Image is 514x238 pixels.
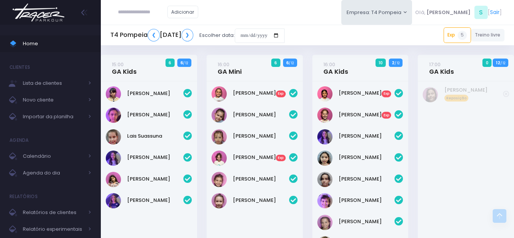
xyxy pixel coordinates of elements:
[23,168,84,178] span: Agenda do dia
[112,60,137,76] a: 15:00GA Kids
[212,86,227,102] img: Elis Victoria Barroso Espinola
[106,129,121,144] img: Lais Suassuna
[317,86,333,102] img: Clara Sigolo
[23,39,91,49] span: Home
[317,215,333,230] img: Paolla Guerreiro
[317,108,333,123] img: Laura Mendes
[423,87,438,102] img: Isabella terra
[10,133,29,148] h4: Agenda
[444,27,471,43] a: Exp5
[127,175,183,183] a: [PERSON_NAME]
[23,95,84,105] span: Novo cliente
[183,61,188,65] small: / 12
[471,29,505,41] a: Treino livre
[339,132,395,140] a: [PERSON_NAME]
[482,59,492,67] span: 0
[127,197,183,204] a: [PERSON_NAME]
[148,29,160,41] a: ❮
[286,60,289,66] strong: 6
[233,197,289,204] a: [PERSON_NAME]
[474,6,488,19] span: S
[429,60,454,76] a: 17:00GA Kids
[496,60,500,66] strong: 12
[218,61,229,68] small: 16:00
[339,197,395,204] a: [PERSON_NAME]
[339,175,395,183] a: [PERSON_NAME]
[212,193,227,208] img: Rafaella Medeiros
[395,61,399,65] small: / 12
[233,175,289,183] a: [PERSON_NAME]
[127,132,183,140] a: Lais Suassuna
[212,172,227,187] img: Olivia Tozi
[412,4,504,21] div: [ ]
[376,59,386,67] span: 10
[218,60,242,76] a: 16:00GA Mini
[339,154,395,161] a: [PERSON_NAME]
[233,132,289,140] a: [PERSON_NAME]
[339,218,395,225] a: [PERSON_NAME]
[127,111,183,119] a: [PERSON_NAME]
[339,111,395,119] a: [PERSON_NAME]Exp
[444,95,469,102] span: Reposição
[392,60,395,66] strong: 2
[212,108,227,123] img: LARA SHIMABUC
[317,193,333,208] img: Nina Loureiro Andrusyszyn
[127,154,183,161] a: [PERSON_NAME]
[10,60,30,75] h4: Clientes
[106,151,121,166] img: Lia Widman
[415,9,425,16] span: Olá,
[500,61,505,65] small: / 12
[323,61,335,68] small: 16:00
[23,224,84,234] span: Relatório experimentais
[233,89,289,97] a: [PERSON_NAME]Exp
[181,29,194,41] a: ❯
[23,208,84,217] span: Relatórios de clientes
[112,61,124,68] small: 15:00
[382,112,391,119] span: Exp
[106,86,121,102] img: Clarice Lopes
[444,86,503,102] a: [PERSON_NAME] Reposição
[429,61,441,68] small: 17:00
[106,172,121,187] img: Luiza Braz
[490,8,500,16] a: Sair
[426,9,471,16] span: [PERSON_NAME]
[23,78,84,88] span: Lista de clientes
[317,129,333,144] img: Lia Widman
[10,189,38,204] h4: Relatórios
[23,112,84,122] span: Importar da planilha
[127,90,183,97] a: [PERSON_NAME]
[106,193,121,208] img: Rosa Widman
[233,154,289,161] a: [PERSON_NAME]Exp
[458,31,467,40] span: 5
[317,172,333,187] img: Luiza Lobello Demônaco
[165,59,175,67] span: 6
[106,108,121,123] img: Gabrielly Rosa Teixeira
[382,90,391,97] span: Exp
[276,90,286,97] span: Exp
[110,27,285,44] div: Escolher data:
[180,60,183,66] strong: 6
[23,151,84,161] span: Calendário
[110,29,193,41] h5: T4 Pompeia [DATE]
[289,61,294,65] small: / 12
[323,60,348,76] a: 16:00GA Kids
[276,155,286,162] span: Exp
[339,89,395,97] a: [PERSON_NAME]Exp
[233,111,289,119] a: [PERSON_NAME]
[271,59,280,67] span: 6
[212,129,227,144] img: Luísa Veludo Uchôa
[212,151,227,166] img: Mariana Tamarindo de Souza
[317,151,333,166] img: Luisa Yen Muller
[167,6,199,18] a: Adicionar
